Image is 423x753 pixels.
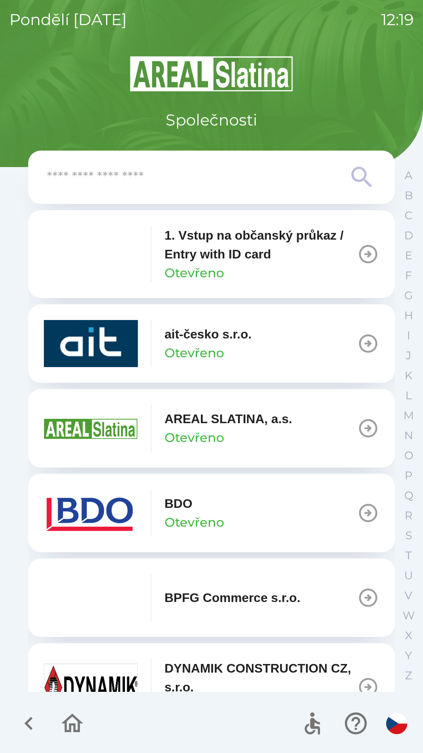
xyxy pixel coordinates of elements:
img: aad3f322-fb90-43a2-be23-5ead3ef36ce5.png [44,405,138,452]
img: 9aa1c191-0426-4a03-845b-4981a011e109.jpeg [44,664,138,711]
button: C [399,206,418,226]
p: BDO [164,494,192,513]
p: H [404,309,413,322]
p: 1. Vstup na občanský průkaz / Entry with ID card [164,226,357,264]
button: BPFG Commerce s.r.o. [28,558,395,637]
p: K [405,369,412,382]
p: Z [405,669,412,682]
button: F [399,266,418,286]
button: Z [399,666,418,686]
button: DYNAMIK CONSTRUCTION CZ, s.r.o.Otevřeno [28,643,395,731]
button: ait-česko s.r.o.Otevřeno [28,304,395,383]
img: cs flag [386,713,407,734]
p: Q [404,489,413,502]
p: G [404,289,413,302]
button: Y [399,646,418,666]
p: U [404,569,413,582]
button: P [399,466,418,486]
p: BPFG Commerce s.r.o. [164,588,300,607]
button: O [399,446,418,466]
p: Otevřeno [164,513,224,532]
button: J [399,346,418,366]
p: M [403,409,414,422]
button: A [399,166,418,186]
p: S [405,529,412,542]
p: Společnosti [166,108,257,132]
button: V [399,586,418,606]
p: E [405,249,412,262]
p: P [405,469,412,482]
button: M [399,406,418,426]
p: 12:19 [381,8,414,31]
button: S [399,526,418,546]
p: I [407,329,410,342]
button: W [399,606,418,626]
p: R [405,509,412,522]
p: N [404,429,413,442]
p: D [404,229,413,242]
p: J [406,349,411,362]
button: AREAL SLATINA, a.s.Otevřeno [28,389,395,467]
img: ae7449ef-04f1-48ed-85b5-e61960c78b50.png [44,489,138,537]
p: B [405,189,413,202]
button: K [399,366,418,386]
button: U [399,566,418,586]
p: Otevřeno [164,264,224,282]
button: 1. Vstup na občanský průkaz / Entry with ID cardOtevřeno [28,210,395,298]
p: V [405,589,412,602]
button: B [399,186,418,206]
p: X [405,629,412,642]
p: Otevřeno [164,344,224,362]
button: Q [399,486,418,506]
p: AREAL SLATINA, a.s. [164,409,292,428]
img: 40b5cfbb-27b1-4737-80dc-99d800fbabba.png [44,320,138,367]
p: Y [405,649,412,662]
button: R [399,506,418,526]
img: Logo [28,55,395,93]
button: X [399,626,418,646]
img: f3b1b367-54a7-43c8-9d7e-84e812667233.png [44,574,138,621]
p: L [405,389,412,402]
p: W [403,609,415,622]
button: E [399,246,418,266]
button: G [399,286,418,306]
button: L [399,386,418,406]
p: Otevřeno [164,428,224,447]
p: O [404,449,413,462]
p: DYNAMIK CONSTRUCTION CZ, s.r.o. [164,659,357,697]
p: C [405,209,412,222]
p: T [405,549,412,562]
img: 93ea42ec-2d1b-4d6e-8f8a-bdbb4610bcc3.png [44,231,138,278]
button: BDOOtevřeno [28,474,395,552]
p: pondělí [DATE] [9,8,127,31]
p: ait-česko s.r.o. [164,325,251,344]
p: A [405,169,412,182]
button: I [399,326,418,346]
button: H [399,306,418,326]
button: T [399,546,418,566]
p: F [405,269,412,282]
button: D [399,226,418,246]
button: N [399,426,418,446]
